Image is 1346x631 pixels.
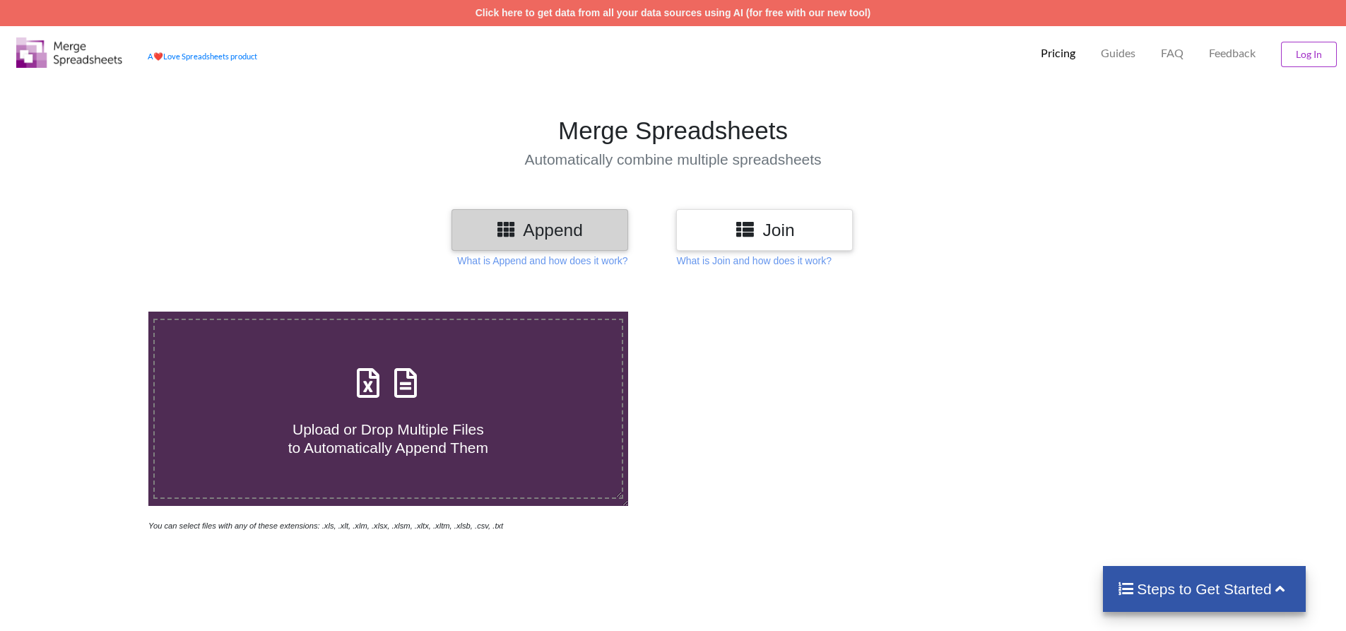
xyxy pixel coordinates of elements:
[1101,46,1135,61] p: Guides
[676,254,831,268] p: What is Join and how does it work?
[288,421,488,455] span: Upload or Drop Multiple Files to Automatically Append Them
[476,7,871,18] a: Click here to get data from all your data sources using AI (for free with our new tool)
[1161,46,1183,61] p: FAQ
[1281,42,1337,67] button: Log In
[148,52,257,61] a: AheartLove Spreadsheets product
[16,37,122,68] img: Logo.png
[462,220,618,240] h3: Append
[148,521,503,530] i: You can select files with any of these extensions: .xls, .xlt, .xlm, .xlsx, .xlsm, .xltx, .xltm, ...
[1117,580,1292,598] h4: Steps to Get Started
[1041,46,1075,61] p: Pricing
[687,220,842,240] h3: Join
[153,52,163,61] span: heart
[1209,47,1256,59] span: Feedback
[457,254,627,268] p: What is Append and how does it work?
